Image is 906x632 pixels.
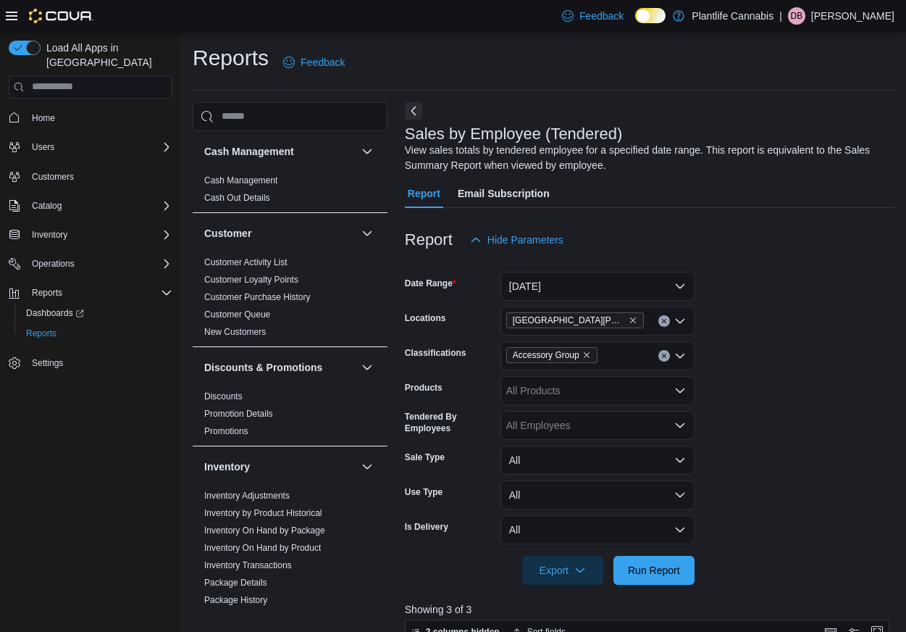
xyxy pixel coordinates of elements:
span: [GEOGRAPHIC_DATA][PERSON_NAME][GEOGRAPHIC_DATA] [513,313,626,328]
span: New Customers [204,326,266,338]
button: Open list of options [674,420,686,431]
span: Hide Parameters [487,233,563,247]
span: Customer Loyalty Points [204,274,298,286]
a: Reports [20,325,62,342]
button: Cash Management [358,143,376,160]
button: Inventory [3,225,178,245]
button: Operations [3,254,178,274]
button: All [500,515,695,544]
a: Package Details [204,578,267,588]
span: Reports [26,284,172,302]
p: [PERSON_NAME] [811,7,894,25]
label: Classifications [405,347,466,359]
span: Inventory Transactions [204,560,292,571]
button: Discounts & Promotions [204,360,356,375]
button: Inventory [358,458,376,475]
span: Export [531,556,595,585]
label: Tendered By Employees [405,411,495,434]
a: Feedback [556,1,629,30]
a: Customers [26,168,80,186]
span: Home [26,109,172,127]
a: Cash Out Details [204,193,270,203]
h3: Sales by Employee (Tendered) [405,125,623,143]
h3: Cash Management [204,144,294,159]
span: Settings [32,357,63,369]
span: Users [26,138,172,156]
span: Accessory Group [513,348,579,362]
span: DB [791,7,803,25]
span: Package History [204,594,267,606]
img: Cova [29,9,93,23]
a: Dashboards [20,304,90,322]
span: Dashboards [20,304,172,322]
button: Run Report [613,556,695,585]
a: Customer Loyalty Points [204,275,298,285]
h3: Inventory [204,460,250,474]
button: Customers [3,166,178,187]
a: Package History [204,595,267,605]
button: Home [3,107,178,128]
div: Discounts & Promotions [193,388,387,446]
button: Operations [26,255,80,273]
span: Inventory by Product Historical [204,507,322,519]
span: Operations [32,258,75,270]
span: Email Subscription [458,179,550,208]
a: Inventory Transactions [204,560,292,570]
button: All [500,446,695,475]
span: Catalog [32,200,62,212]
button: All [500,481,695,510]
label: Sale Type [405,452,445,463]
div: Dallas Boone [788,7,805,25]
a: Customer Queue [204,309,270,320]
button: Inventory [26,226,73,244]
p: Showing 3 of 3 [405,602,894,617]
a: Inventory Adjustments [204,491,290,501]
span: Cash Management [204,175,277,186]
span: Load All Apps in [GEOGRAPHIC_DATA] [41,41,172,70]
a: New Customers [204,327,266,337]
button: Reports [26,284,68,302]
button: Reports [14,323,178,344]
span: Promotions [204,425,248,437]
a: Discounts [204,391,243,402]
a: Customer Activity List [204,257,288,267]
button: Customer [204,226,356,241]
span: Cash Out Details [204,192,270,204]
button: [DATE] [500,272,695,301]
button: Reports [3,283,178,303]
button: Cash Management [204,144,356,159]
button: Open list of options [674,315,686,327]
h3: Customer [204,226,251,241]
nav: Complex example [9,101,172,412]
a: Inventory by Product Historical [204,508,322,518]
button: Inventory [204,460,356,474]
button: Users [26,138,60,156]
span: Inventory Adjustments [204,490,290,502]
a: Cash Management [204,175,277,186]
span: Inventory On Hand by Product [204,542,321,554]
button: Settings [3,352,178,373]
span: Dashboards [26,307,84,319]
label: Products [405,382,442,394]
span: Inventory [26,226,172,244]
h1: Reports [193,43,269,72]
span: Report [408,179,440,208]
span: Operations [26,255,172,273]
a: Settings [26,354,69,372]
button: Discounts & Promotions [358,359,376,376]
button: Customer [358,225,376,242]
span: Customer Purchase History [204,291,311,303]
span: Settings [26,354,172,372]
span: Customer Activity List [204,257,288,268]
span: Reports [20,325,172,342]
a: Inventory On Hand by Package [204,525,325,536]
span: Promotion Details [204,408,273,420]
button: Remove Fort McMurray - Stoney Creek from selection in this group [629,316,637,325]
button: Open list of options [674,385,686,396]
span: Dark Mode [635,23,636,24]
label: Is Delivery [405,521,448,533]
button: Export [522,556,603,585]
span: Reports [32,287,62,299]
